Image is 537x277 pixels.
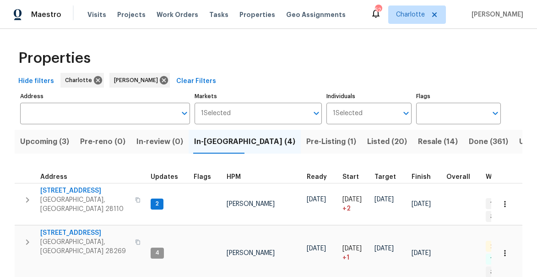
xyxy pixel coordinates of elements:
span: [STREET_ADDRESS] [40,186,130,195]
span: Finish [412,174,431,180]
span: [DATE] [374,245,394,252]
span: Start [342,174,359,180]
span: 2 [152,200,163,208]
span: Done (361) [469,135,508,148]
span: 1 WIP [487,200,507,208]
span: Tasks [209,11,228,18]
span: [DATE] [307,245,326,252]
label: Flags [416,94,501,99]
div: 52 [375,6,381,15]
span: [DATE] [307,196,326,203]
button: Open [489,107,502,120]
button: Clear Filters [173,73,220,90]
div: [PERSON_NAME] [109,73,170,88]
span: [DATE] [374,196,394,203]
div: Target renovation project end date [374,174,404,180]
span: Updates [151,174,178,180]
span: Target [374,174,396,180]
td: Project started 2 days late [339,183,371,225]
div: Projected renovation finish date [412,174,439,180]
span: Projects [117,10,146,19]
span: [STREET_ADDRESS] [40,228,130,238]
span: 3 Accepted [487,213,526,221]
span: 1 Selected [333,110,363,117]
span: Charlotte [65,76,96,85]
span: Visits [87,10,106,19]
span: Clear Filters [176,76,216,87]
label: Address [20,94,190,99]
span: Pre-reno (0) [80,135,125,148]
span: Ready [307,174,327,180]
label: Individuals [326,94,411,99]
span: [DATE] [412,201,431,207]
button: Open [400,107,412,120]
span: Listed (20) [367,135,407,148]
span: [PERSON_NAME] [227,250,275,256]
span: Charlotte [396,10,425,19]
span: [PERSON_NAME] [114,76,162,85]
button: Hide filters [15,73,58,90]
span: HPM [227,174,241,180]
span: + 2 [342,204,351,213]
span: Hide filters [18,76,54,87]
div: Actual renovation start date [342,174,367,180]
span: Work Orders [157,10,198,19]
span: Properties [18,54,91,63]
span: 2 QC [487,243,508,250]
span: Overall [446,174,470,180]
span: + 1 [342,253,349,262]
span: In-review (0) [136,135,183,148]
div: Charlotte [60,73,104,88]
span: [GEOGRAPHIC_DATA], [GEOGRAPHIC_DATA] 28269 [40,238,130,256]
span: In-[GEOGRAPHIC_DATA] (4) [194,135,295,148]
button: Open [310,107,323,120]
div: Days past target finish date [446,174,478,180]
span: 1 Selected [201,110,231,117]
span: Address [40,174,67,180]
button: Open [178,107,191,120]
span: 1 Done [487,255,512,263]
div: Earliest renovation start date (first business day after COE or Checkout) [307,174,335,180]
span: [PERSON_NAME] [468,10,523,19]
span: [GEOGRAPHIC_DATA], [GEOGRAPHIC_DATA] 28110 [40,195,130,214]
span: Resale (14) [418,135,458,148]
span: Geo Assignments [286,10,346,19]
span: [DATE] [342,196,362,203]
span: [PERSON_NAME] [227,201,275,207]
span: Pre-Listing (1) [306,135,356,148]
span: [DATE] [412,250,431,256]
span: [DATE] [342,245,362,252]
span: WO Completion [486,174,536,180]
span: Maestro [31,10,61,19]
span: Flags [194,174,211,180]
span: 3 Accepted [487,268,526,276]
span: Upcoming (3) [20,135,69,148]
span: Properties [239,10,275,19]
span: 4 [152,249,163,257]
label: Markets [195,94,322,99]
